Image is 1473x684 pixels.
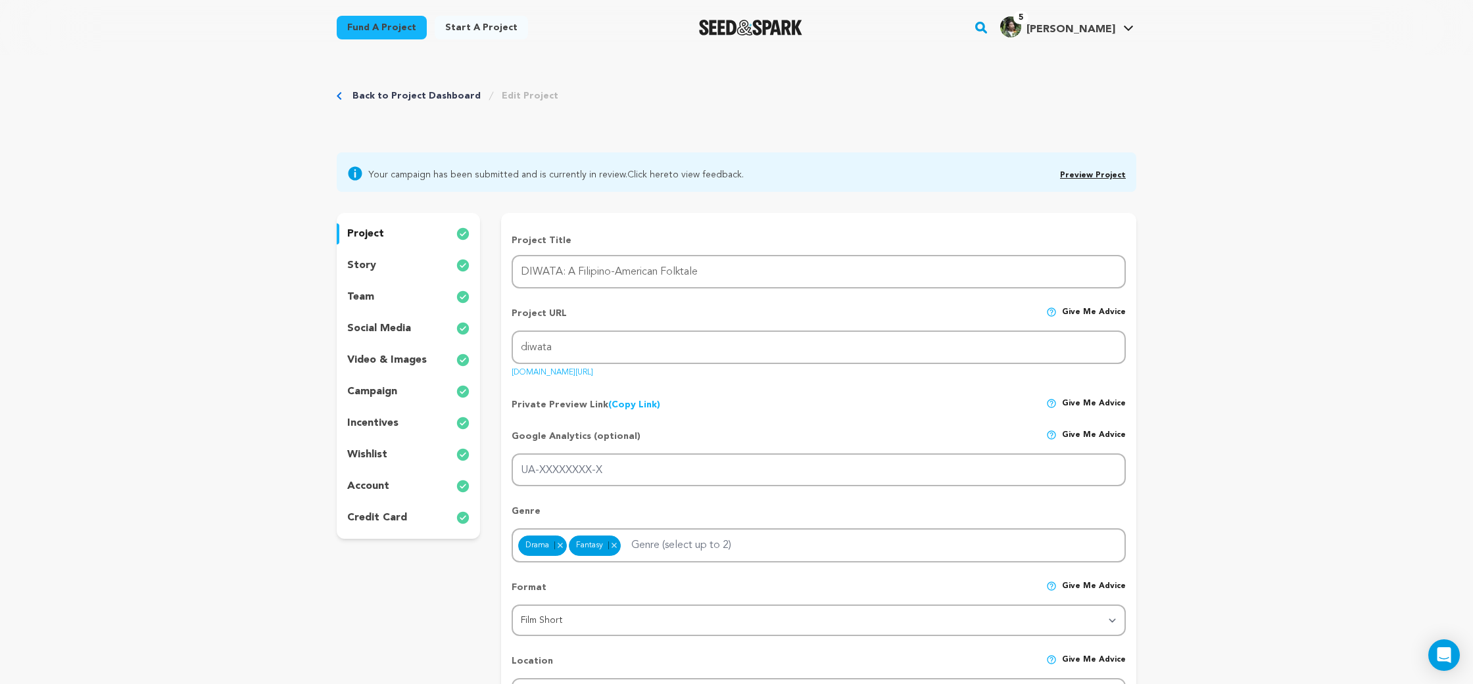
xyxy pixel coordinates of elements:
span: Give me advice [1062,398,1126,411]
p: project [347,226,384,242]
a: Shea F.'s Profile [998,14,1136,37]
a: Start a project [435,16,528,39]
button: credit card [337,507,480,528]
img: Seed&Spark Logo Dark Mode [699,20,802,35]
img: check-circle-full.svg [456,258,470,273]
button: team [337,286,480,308]
input: Project URL [512,331,1126,364]
p: Google Analytics (optional) [512,430,640,453]
span: Give me advice [1062,654,1126,678]
a: Preview Project [1060,171,1126,179]
img: check-circle-full.svg [456,478,470,494]
input: Project Name [512,255,1126,288]
button: social media [337,318,480,339]
p: video & images [347,352,427,368]
button: campaign [337,381,480,402]
img: 85a4436b0cd5ff68.jpg [1000,16,1021,37]
button: Remove item: 8 [554,541,566,549]
p: Format [512,581,546,604]
img: check-circle-full.svg [456,352,470,368]
p: story [347,258,376,273]
p: wishlist [347,447,387,463]
span: 5 [1013,11,1028,24]
div: Breadcrumb [337,89,558,103]
button: Remove item: 10 [608,541,619,549]
a: [DOMAIN_NAME][URL] [512,363,593,376]
a: Fund a project [337,16,427,39]
span: [PERSON_NAME] [1026,24,1115,35]
img: check-circle-full.svg [456,289,470,305]
button: incentives [337,413,480,434]
img: help-circle.svg [1046,307,1057,317]
div: Shea F.'s Profile [1000,16,1115,37]
span: Give me advice [1062,430,1126,453]
span: Your campaign has been submitted and is currently in review. to view feedback. [368,166,744,181]
button: wishlist [337,444,480,465]
div: Fantasy [569,536,621,557]
img: check-circle-full.svg [456,510,470,526]
span: Shea F.'s Profile [998,14,1136,41]
img: help-circle.svg [1046,581,1057,591]
button: story [337,255,480,276]
img: help-circle.svg [1046,430,1057,440]
button: project [337,223,480,244]
p: Project Title [512,234,1126,247]
p: team [347,289,374,305]
img: check-circle-full.svg [456,447,470,463]
div: Drama [518,536,567,557]
img: check-circle-full.svg [456,226,470,242]
img: check-circle-full.svg [456,415,470,431]
p: credit card [347,510,407,526]
p: Project URL [512,307,567,331]
p: Location [512,654,553,678]
a: Edit Project [502,89,558,103]
p: campaign [347,384,397,399]
p: incentives [347,415,398,431]
a: Click here [627,170,669,179]
button: video & images [337,350,480,371]
span: Give me advice [1062,581,1126,604]
p: account [347,478,389,494]
input: UA-XXXXXXXX-X [512,453,1126,487]
img: help-circle.svg [1046,398,1057,409]
p: Private Preview Link [512,398,660,411]
span: Give me advice [1062,307,1126,331]
a: (Copy Link) [608,400,660,409]
a: Seed&Spark Homepage [699,20,802,35]
p: social media [347,321,411,336]
a: Back to Project Dashboard [352,89,481,103]
img: help-circle.svg [1046,654,1057,665]
div: Open Intercom Messenger [1428,639,1460,671]
input: Genre (select up to 2) [623,532,760,553]
p: Genre [512,505,1126,528]
img: check-circle-full.svg [456,321,470,336]
button: account [337,476,480,497]
img: check-circle-full.svg [456,384,470,399]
